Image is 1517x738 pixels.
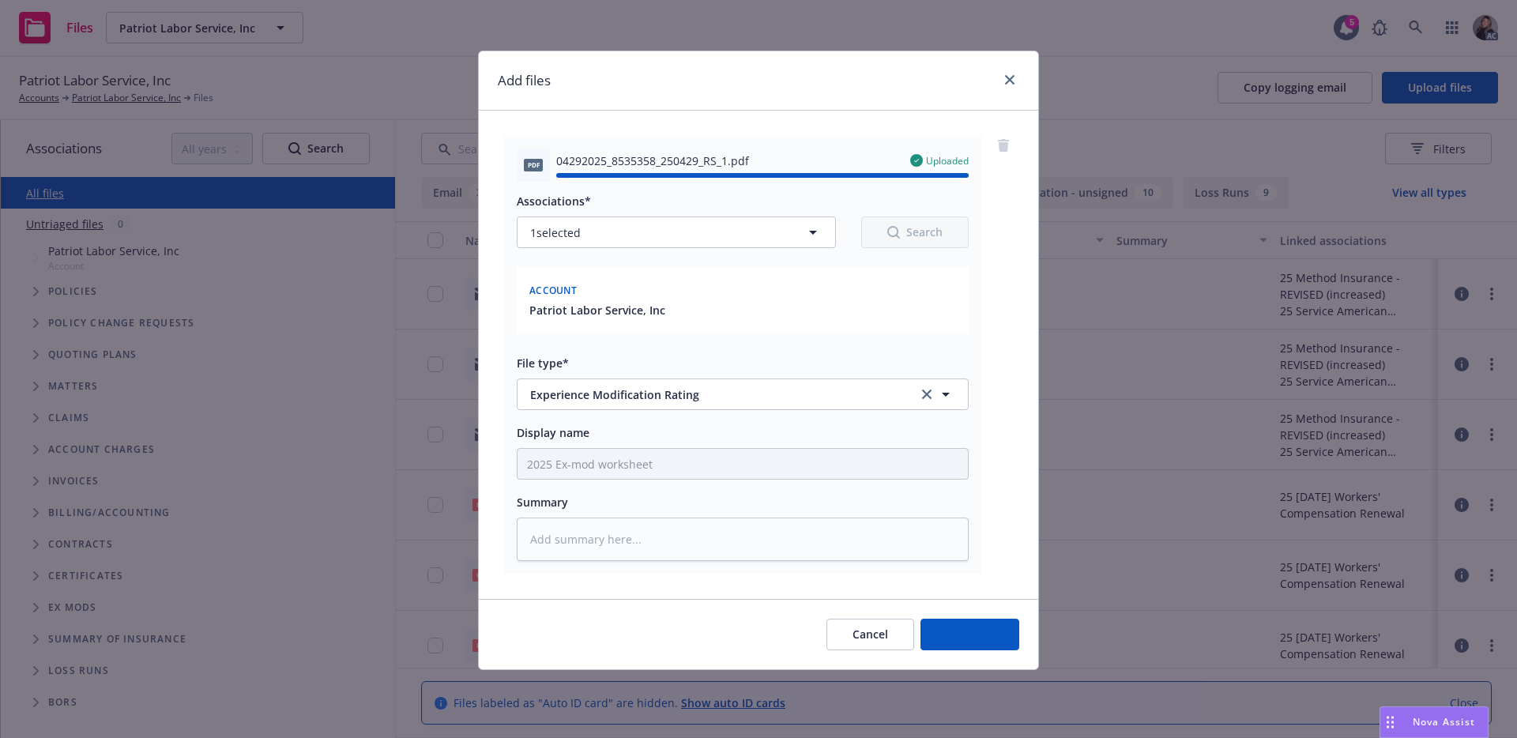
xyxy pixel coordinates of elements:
[853,627,888,642] span: Cancel
[517,495,568,510] span: Summary
[1413,715,1475,729] span: Nova Assist
[1380,707,1400,737] div: Drag to move
[524,159,543,171] span: pdf
[530,386,896,403] span: Experience Modification Rating
[1000,70,1019,89] a: close
[517,425,589,440] span: Display name
[498,70,551,91] h1: Add files
[517,378,969,410] button: Experience Modification Ratingclear selection
[530,224,581,241] span: 1 selected
[1380,706,1489,738] button: Nova Assist
[917,385,936,404] a: clear selection
[826,619,914,650] button: Cancel
[517,194,591,209] span: Associations*
[926,154,969,168] span: Uploaded
[947,627,993,642] span: Add files
[518,449,968,479] input: Add display name here...
[517,356,569,371] span: File type*
[920,619,1019,650] button: Add files
[517,217,836,248] button: 1selected
[529,284,577,297] span: Account
[556,152,749,169] span: 04292025_8535358_250429_RS_1.pdf
[529,302,665,318] button: Patriot Labor Service, Inc
[994,136,1013,155] a: remove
